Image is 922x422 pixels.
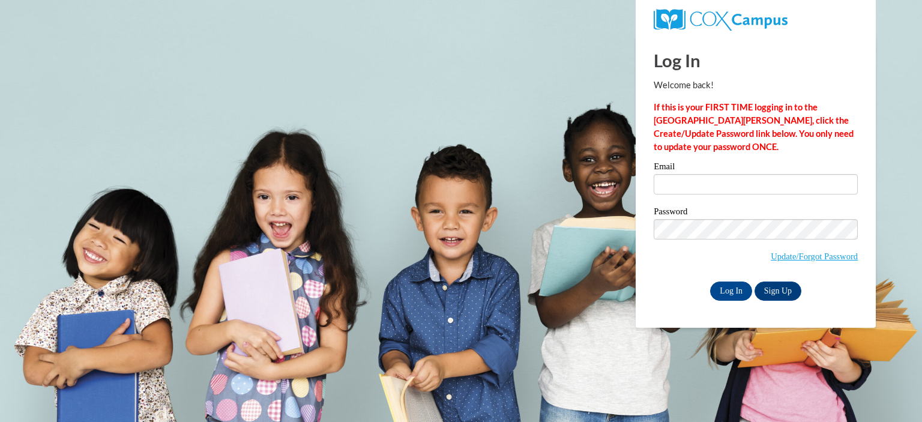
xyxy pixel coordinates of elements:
[654,9,788,31] img: COX Campus
[654,162,858,174] label: Email
[654,102,854,152] strong: If this is your FIRST TIME logging in to the [GEOGRAPHIC_DATA][PERSON_NAME], click the Create/Upd...
[771,252,858,261] a: Update/Forgot Password
[755,282,801,301] a: Sign Up
[710,282,752,301] input: Log In
[654,79,858,92] p: Welcome back!
[654,14,788,24] a: COX Campus
[654,48,858,73] h1: Log In
[654,207,858,219] label: Password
